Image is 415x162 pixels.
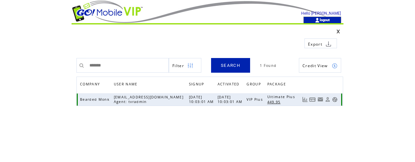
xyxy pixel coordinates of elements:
[169,58,201,73] a: Filter
[114,95,183,104] span: [EMAIL_ADDRESS][DOMAIN_NAME] Agent: tvradmin
[309,97,316,102] a: View Bills
[332,63,338,69] img: credits.png
[172,63,184,68] span: Show filters
[267,99,284,105] a: 449.95
[80,82,101,86] a: COMPANY
[80,97,111,102] span: Bearded Monk
[80,80,101,90] span: COMPANY
[267,80,289,90] a: PACKAGE
[218,80,243,90] a: ACTIVATED
[260,63,276,68] span: 1 Found
[326,41,331,47] img: download.png
[301,11,341,16] span: Hello [PERSON_NAME]
[189,80,206,90] span: SIGNUP
[187,58,193,73] img: filters.png
[211,58,250,73] a: SEARCH
[304,38,337,48] a: Export
[247,80,262,90] span: GROUP
[299,58,341,73] a: Credit View
[114,80,139,90] span: USER NAME
[247,80,264,90] a: GROUP
[218,80,241,90] span: ACTIVATED
[332,97,338,102] a: Support
[267,80,288,90] span: PACKAGE
[320,18,330,22] a: logout
[114,82,139,86] a: USER NAME
[267,100,282,104] span: 449.95
[325,97,330,102] a: View Profile
[315,18,320,23] img: account_icon.gif
[302,97,308,102] a: View Usage
[247,97,264,102] span: VIP Plus
[189,95,216,104] span: [DATE] 10:03:01 AM
[302,63,328,68] span: Show Credits View
[308,41,322,47] span: Export to csv file
[218,95,244,104] span: [DATE] 10:03:01 AM
[189,82,206,86] a: SIGNUP
[317,96,323,102] a: Resend welcome email to this user
[267,95,297,99] span: Ultimate Plus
